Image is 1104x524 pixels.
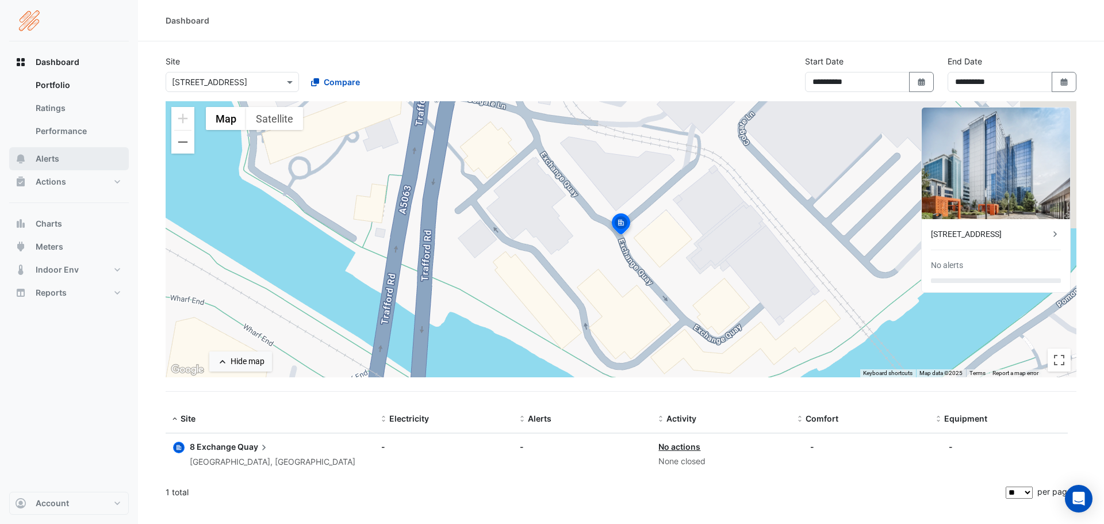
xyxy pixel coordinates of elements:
[206,107,246,130] button: Show street map
[9,74,129,147] div: Dashboard
[948,55,982,67] label: End Date
[1065,485,1092,512] div: Open Intercom Messenger
[9,281,129,304] button: Reports
[36,287,67,299] span: Reports
[36,218,62,230] span: Charts
[168,362,206,377] img: Google
[15,287,26,299] app-icon: Reports
[931,259,963,271] div: No alerts
[246,107,303,130] button: Show satellite imagery
[26,120,129,143] a: Performance
[324,76,360,88] span: Compare
[171,131,194,154] button: Zoom out
[168,362,206,377] a: Open this area in Google Maps (opens a new window)
[919,370,963,376] span: Map data ©2025
[26,97,129,120] a: Ratings
[969,370,986,376] a: Terms (opens in new tab)
[944,414,987,423] span: Equipment
[26,74,129,97] a: Portfolio
[810,441,814,453] div: -
[1048,349,1071,372] button: Toggle fullscreen view
[15,241,26,253] app-icon: Meters
[190,442,236,452] span: 8 Exchange
[15,218,26,230] app-icon: Charts
[36,241,63,253] span: Meters
[190,456,355,469] div: [GEOGRAPHIC_DATA], [GEOGRAPHIC_DATA]
[9,51,129,74] button: Dashboard
[36,176,66,188] span: Actions
[608,212,634,239] img: site-pin-selected.svg
[528,414,551,423] span: Alerts
[658,442,700,452] a: No actions
[658,455,783,468] div: None closed
[389,414,429,423] span: Electricity
[15,264,26,276] app-icon: Indoor Env
[922,108,1070,219] img: 8 Exchange Quay
[9,492,129,515] button: Account
[806,414,838,423] span: Comfort
[863,369,913,377] button: Keyboard shortcuts
[171,107,194,130] button: Zoom in
[15,56,26,68] app-icon: Dashboard
[209,351,272,372] button: Hide map
[36,498,69,509] span: Account
[805,55,844,67] label: Start Date
[9,147,129,170] button: Alerts
[666,414,696,423] span: Activity
[9,235,129,258] button: Meters
[992,370,1038,376] a: Report a map error
[917,77,927,87] fa-icon: Select Date
[237,441,270,453] span: Quay
[949,441,953,453] div: -
[931,228,1049,240] div: [STREET_ADDRESS]
[166,14,209,26] div: Dashboard
[9,258,129,281] button: Indoor Env
[381,441,506,453] div: -
[166,478,1003,507] div: 1 total
[36,264,79,276] span: Indoor Env
[15,153,26,165] app-icon: Alerts
[166,55,180,67] label: Site
[304,72,367,92] button: Compare
[14,9,66,32] img: Company Logo
[9,212,129,235] button: Charts
[231,355,264,368] div: Hide map
[1037,487,1072,496] span: per page
[520,441,645,453] div: -
[9,170,129,193] button: Actions
[181,414,195,423] span: Site
[15,176,26,188] app-icon: Actions
[1059,77,1069,87] fa-icon: Select Date
[36,153,59,165] span: Alerts
[36,56,79,68] span: Dashboard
